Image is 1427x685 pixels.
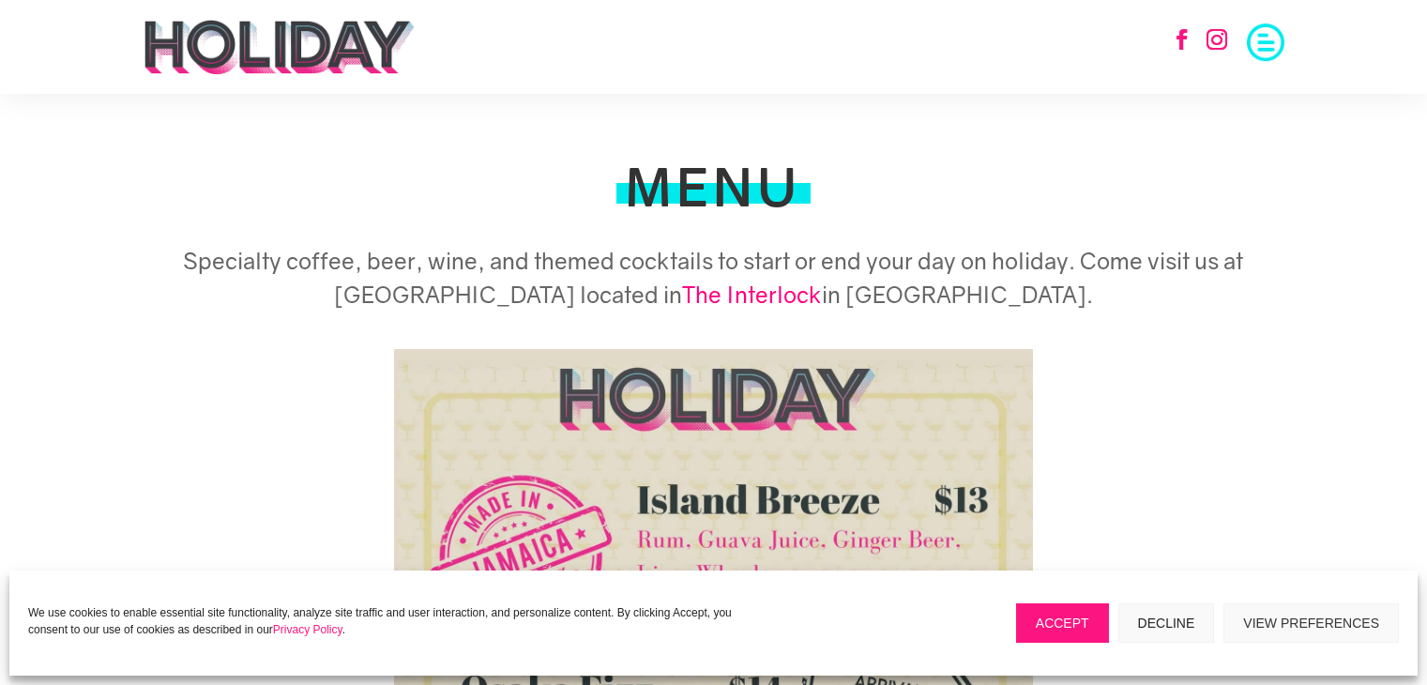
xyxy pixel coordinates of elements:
[625,160,801,222] h1: MENU
[143,19,416,75] img: holiday-logo-black
[1196,19,1237,60] a: Follow on Instagram
[1118,603,1215,643] button: Decline
[682,281,822,308] a: The Interlock
[273,623,342,636] a: Privacy Policy
[143,244,1284,321] h5: Specialty coffee, beer, wine, and themed cocktails to start or end your day on holiday. Come visi...
[1161,19,1203,60] a: Follow on Facebook
[1016,603,1109,643] button: Accept
[28,604,754,638] p: We use cookies to enable essential site functionality, analyze site traffic and user interaction,...
[1223,603,1399,643] button: View preferences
